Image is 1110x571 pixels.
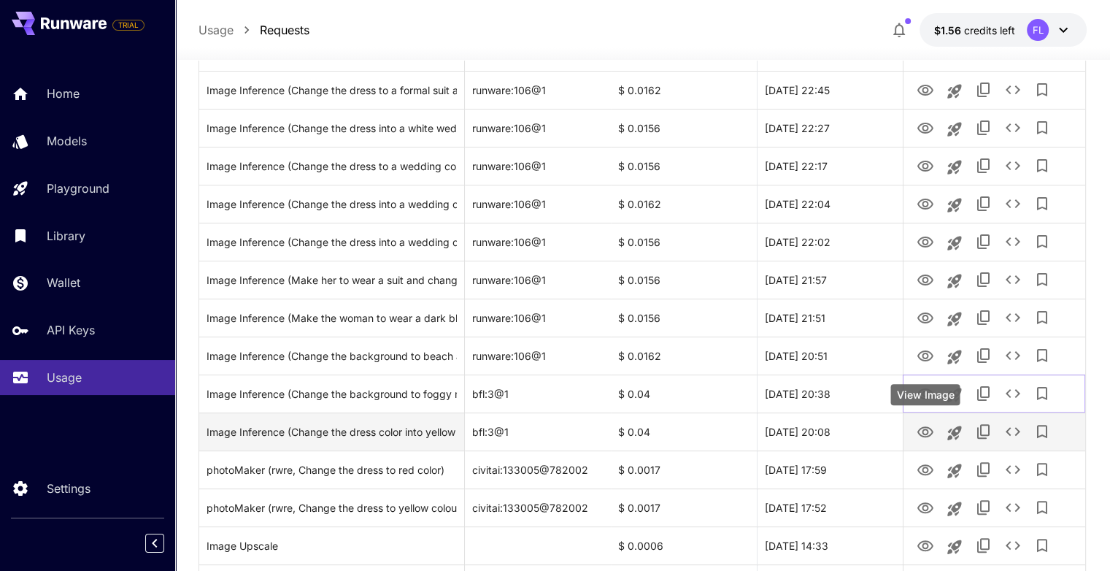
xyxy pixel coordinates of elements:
[199,21,234,39] a: Usage
[207,72,457,109] div: Click to copy prompt
[911,378,940,408] button: View Image
[911,226,940,256] button: View Image
[940,380,969,410] button: Launch in playground
[207,451,457,488] div: Click to copy prompt
[47,274,80,291] p: Wallet
[47,180,109,197] p: Playground
[207,110,457,147] div: Click to copy prompt
[940,115,969,144] button: Launch in playground
[207,337,457,375] div: Click to copy prompt
[1028,417,1057,446] button: Add to library
[611,299,757,337] div: $ 0.0156
[260,21,309,39] a: Requests
[156,530,175,556] div: Collapse sidebar
[998,455,1028,484] button: See details
[911,112,940,142] button: View Image
[47,132,87,150] p: Models
[112,16,144,34] span: Add your payment card to enable full platform functionality.
[207,261,457,299] div: Click to copy prompt
[934,24,964,37] span: $1.56
[1028,455,1057,484] button: Add to library
[911,74,940,104] button: View Image
[1027,19,1049,41] div: FL
[969,455,998,484] button: Copy TaskUUID
[465,299,611,337] div: runware:106@1
[969,341,998,370] button: Copy TaskUUID
[611,71,757,109] div: $ 0.0162
[1037,501,1110,571] iframe: Chat Widget
[998,417,1028,446] button: See details
[1028,151,1057,180] button: Add to library
[757,261,903,299] div: 24 Aug, 2025 21:57
[1028,75,1057,104] button: Add to library
[969,531,998,560] button: Copy TaskUUID
[757,299,903,337] div: 24 Aug, 2025 21:51
[611,109,757,147] div: $ 0.0156
[934,23,1015,38] div: $1.56362
[911,302,940,332] button: View Image
[207,489,457,526] div: Click to copy prompt
[611,413,757,451] div: $ 0.04
[998,189,1028,218] button: See details
[920,13,1087,47] button: $1.56362FL
[911,150,940,180] button: View Image
[998,227,1028,256] button: See details
[998,303,1028,332] button: See details
[940,191,969,220] button: Launch in playground
[940,153,969,182] button: Launch in playground
[1028,379,1057,408] button: Add to library
[207,185,457,223] div: Click to copy prompt
[207,299,457,337] div: Click to copy prompt
[998,493,1028,522] button: See details
[207,413,457,451] div: Click to copy prompt
[113,20,144,31] span: TRIAL
[911,340,940,370] button: View Image
[465,185,611,223] div: runware:106@1
[890,384,960,405] div: View Image
[465,71,611,109] div: runware:106@1
[964,24,1015,37] span: credits left
[145,534,164,553] button: Collapse sidebar
[611,488,757,526] div: $ 0.0017
[969,265,998,294] button: Copy TaskUUID
[465,147,611,185] div: runware:106@1
[611,337,757,375] div: $ 0.0162
[911,530,940,560] button: View Image
[911,188,940,218] button: View Image
[940,342,969,372] button: Launch in playground
[465,375,611,413] div: bfl:3@1
[1028,531,1057,560] button: Add to library
[207,375,457,413] div: Click to copy prompt
[207,527,457,564] div: Click to copy prompt
[940,456,969,486] button: Launch in playground
[998,113,1028,142] button: See details
[757,223,903,261] div: 24 Aug, 2025 22:02
[940,267,969,296] button: Launch in playground
[969,227,998,256] button: Copy TaskUUID
[969,303,998,332] button: Copy TaskUUID
[1028,303,1057,332] button: Add to library
[998,265,1028,294] button: See details
[611,526,757,564] div: $ 0.0006
[1028,493,1057,522] button: Add to library
[911,416,940,446] button: View Image
[940,304,969,334] button: Launch in playground
[1028,227,1057,256] button: Add to library
[911,264,940,294] button: View Image
[998,531,1028,560] button: See details
[47,480,90,497] p: Settings
[611,147,757,185] div: $ 0.0156
[969,493,998,522] button: Copy TaskUUID
[611,375,757,413] div: $ 0.04
[465,261,611,299] div: runware:106@1
[47,321,95,339] p: API Keys
[757,375,903,413] div: 24 Aug, 2025 20:38
[611,185,757,223] div: $ 0.0162
[757,413,903,451] div: 24 Aug, 2025 20:08
[199,21,309,39] nav: breadcrumb
[757,71,903,109] div: 24 Aug, 2025 22:45
[969,189,998,218] button: Copy TaskUUID
[998,75,1028,104] button: See details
